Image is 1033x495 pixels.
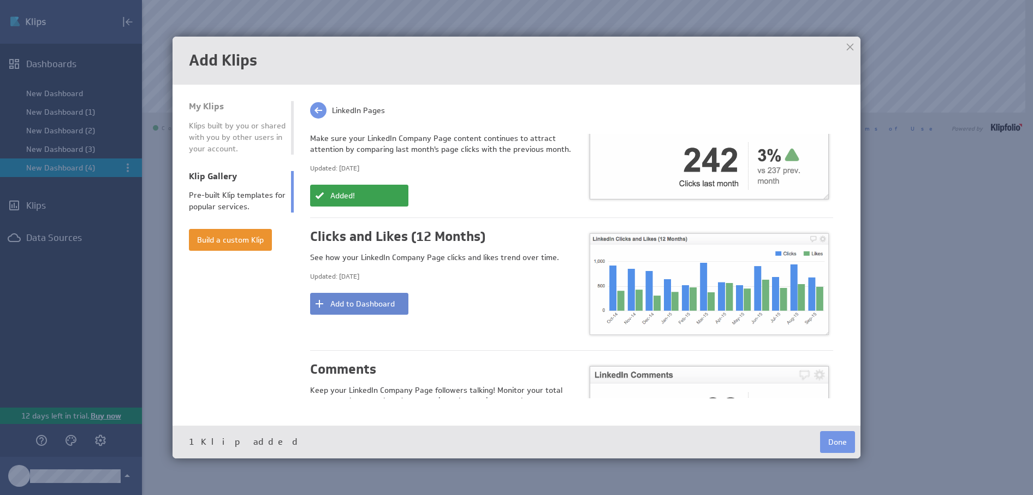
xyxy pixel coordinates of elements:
[820,431,855,453] button: Done
[310,229,572,244] h1: Clicks and Likes (12 Months)
[310,185,408,207] button: Added!
[310,133,572,155] div: Make sure your LinkedIn Company Page content continues to attract attention by comparing last mon...
[310,293,408,315] button: Add to Dashboard
[189,53,844,68] h1: Add Klips
[189,190,286,213] div: Pre-built Klip templates for popular services.
[310,362,572,377] h1: Comments
[189,120,286,155] div: Klips built by you or shared with you by other users in your account.
[310,271,572,282] div: Updated: [DATE]
[189,437,302,447] span: 1 Klip added
[310,385,572,406] div: Keep your LinkedIn Company Page followers talking! Monitor your total comments last month and com...
[590,366,829,446] img: image1238291830604333799.png
[310,163,572,174] div: Updated: [DATE]
[189,101,286,112] div: My Klips
[189,229,272,251] button: Build a custom Klip
[590,114,829,199] img: image5031805731517129569.png
[310,252,572,263] div: See how your LinkedIn Company Page clicks and likes trend over time.
[189,171,286,182] div: Klip Gallery
[332,105,385,115] span: LinkedIn Pages
[590,233,829,335] img: image6750371465408714616.png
